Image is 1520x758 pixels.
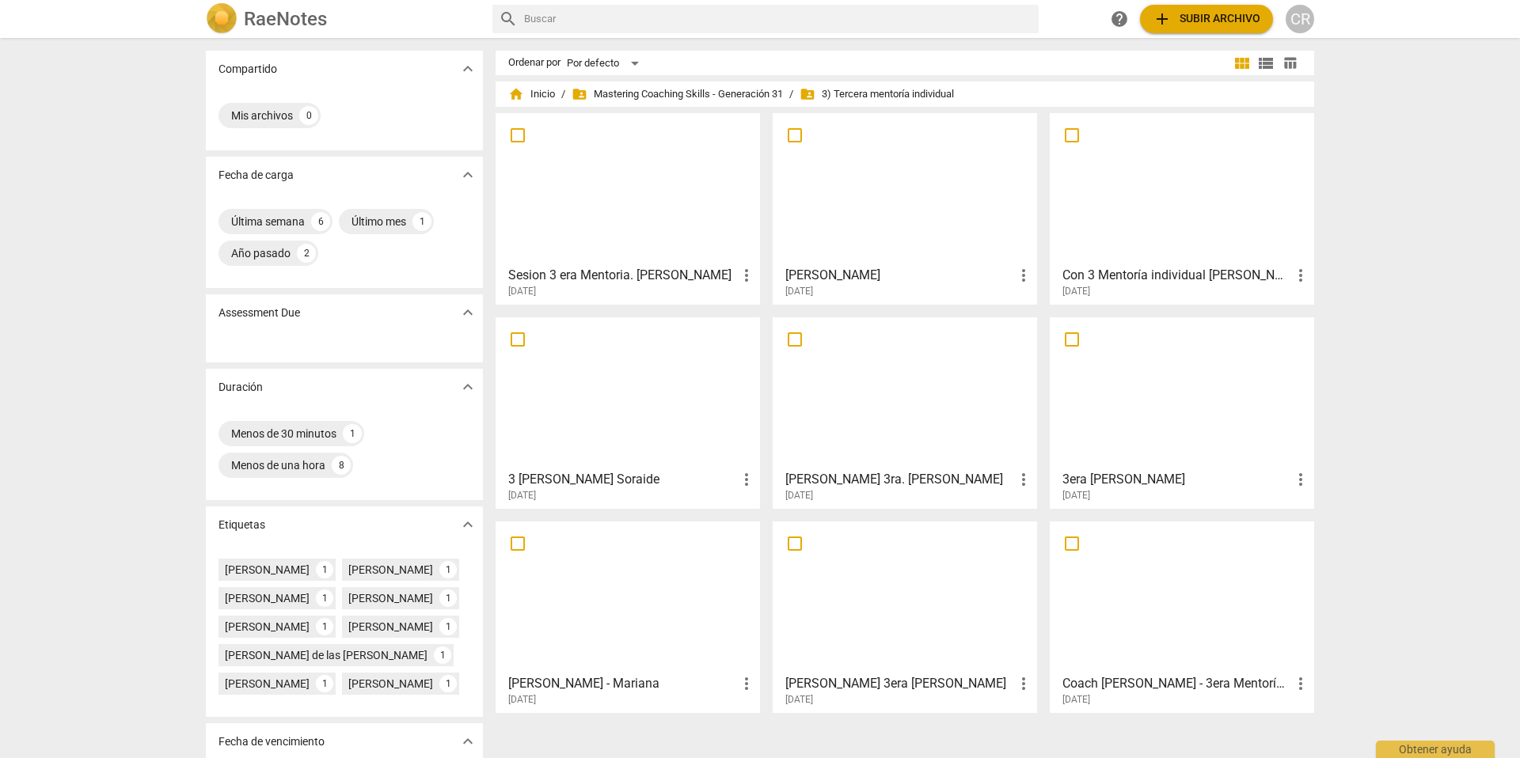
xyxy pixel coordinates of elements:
div: Ordenar por [508,57,560,69]
button: Cuadrícula [1230,51,1254,75]
span: more_vert [1014,266,1033,285]
span: Mastering Coaching Skills - Generación 31 [572,86,783,102]
a: [PERSON_NAME] 3era [PERSON_NAME][DATE] [778,527,1032,706]
button: CR [1286,5,1314,33]
span: more_vert [1014,674,1033,693]
p: Assessment Due [218,305,300,321]
p: Fecha de vencimiento [218,733,325,750]
span: more_vert [1291,470,1310,489]
button: Subir [1140,5,1273,33]
h3: Cintia Alvado - Mariana [508,674,737,693]
div: Mis archivos [231,108,293,123]
div: [PERSON_NAME] [348,562,433,578]
a: LogoRaeNotes [206,3,480,35]
div: 1 [439,589,457,607]
span: search [499,9,518,28]
span: add [1153,9,1172,28]
span: help [1110,9,1129,28]
div: 1 [316,561,333,578]
a: Coach [PERSON_NAME] - 3era Mentoría Individual[DATE] [1055,527,1309,706]
h3: Coach Roxana Guerrero - 3era Mentoría Individual [1062,674,1291,693]
div: 1 [434,646,451,664]
div: Menos de 30 minutos [231,426,336,442]
span: more_vert [737,674,756,693]
div: Última semana [231,214,305,229]
span: [DATE] [785,489,813,502]
div: [PERSON_NAME] de las [PERSON_NAME] [225,647,427,663]
button: Mostrar más [456,163,480,187]
div: Por defecto [567,51,644,76]
a: 3 [PERSON_NAME] Soraide[DATE] [501,323,754,502]
span: 3) Tercera mentoría individual [800,86,954,102]
span: home [508,86,524,102]
div: 8 [332,456,351,475]
a: [PERSON_NAME][DATE] [778,119,1032,298]
div: Último mes [351,214,406,229]
h3: Sesion 3 era Mentoria. Maria Mercedes [508,266,737,285]
p: Etiquetas [218,517,265,533]
div: Año pasado [231,245,291,261]
span: [DATE] [1062,693,1090,707]
p: Fecha de carga [218,167,294,184]
button: Mostrar más [456,375,480,399]
span: [DATE] [1062,285,1090,298]
div: 1 [316,675,333,692]
h3: Con 3 Mentoría individual Iva Carabetta [1062,266,1291,285]
span: more_vert [737,266,756,285]
span: more_vert [737,470,756,489]
span: expand_more [458,732,477,751]
h3: 3 Mentoria graciela Soraide [508,470,737,489]
span: view_list [1256,54,1275,73]
span: [DATE] [785,285,813,298]
h3: Isabel [785,266,1014,285]
h3: Franco Cabrino 3era Mentoría [785,674,1014,693]
span: more_vert [1291,674,1310,693]
span: more_vert [1291,266,1310,285]
div: 6 [311,212,330,231]
a: Con 3 Mentoría individual [PERSON_NAME][DATE] [1055,119,1309,298]
span: expand_more [458,303,477,322]
div: [PERSON_NAME] [348,619,433,635]
div: [PERSON_NAME] [348,590,433,606]
a: [PERSON_NAME] - Mariana[DATE] [501,527,754,706]
h3: Cynthia 3ra. Mentoría [785,470,1014,489]
span: Subir archivo [1153,9,1260,28]
div: [PERSON_NAME] [348,676,433,692]
div: 1 [343,424,362,443]
a: Sesion 3 era Mentoria. [PERSON_NAME][DATE] [501,119,754,298]
div: [PERSON_NAME] [225,590,310,606]
button: Tabla [1278,51,1301,75]
div: [PERSON_NAME] [225,676,310,692]
span: expand_more [458,165,477,184]
div: [PERSON_NAME] [225,619,310,635]
span: [DATE] [1062,489,1090,502]
a: 3era [PERSON_NAME][DATE] [1055,323,1309,502]
span: folder_shared [572,86,587,102]
div: [PERSON_NAME] [225,562,310,578]
button: Mostrar más [456,301,480,324]
span: / [789,89,793,100]
div: 1 [439,675,457,692]
div: Obtener ayuda [1376,741,1495,758]
div: 1 [316,618,333,635]
button: Mostrar más [456,513,480,536]
div: 1 [439,618,457,635]
div: Menos de una hora [231,457,325,473]
a: [PERSON_NAME] 3ra. [PERSON_NAME][DATE] [778,323,1032,502]
input: Buscar [524,6,1032,32]
h2: RaeNotes [244,8,327,30]
span: / [561,89,565,100]
span: folder_shared [800,86,815,102]
p: Compartido [218,61,277,78]
div: 0 [299,106,318,125]
span: [DATE] [785,693,813,707]
div: 1 [439,561,457,578]
div: 2 [297,244,316,263]
span: expand_more [458,59,477,78]
span: expand_more [458,515,477,534]
button: Lista [1254,51,1278,75]
h3: 3era Mentoria- Viviana [1062,470,1291,489]
span: expand_more [458,377,477,396]
div: 1 [316,589,333,607]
